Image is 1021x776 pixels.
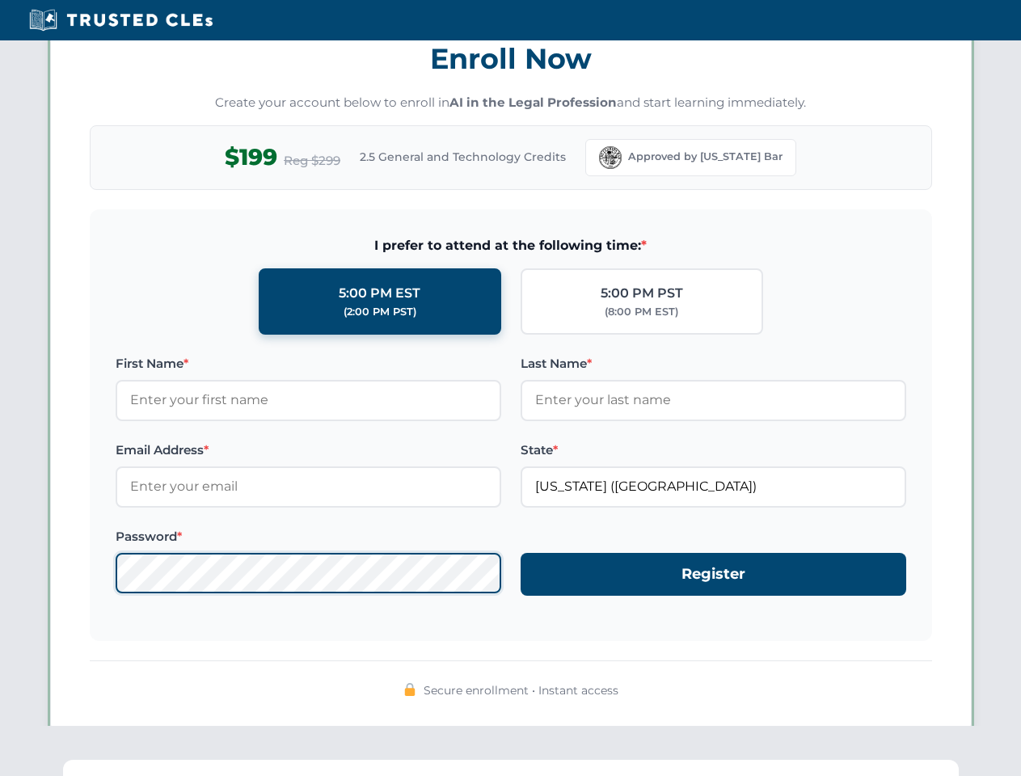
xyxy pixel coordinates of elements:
[116,466,501,507] input: Enter your email
[24,8,217,32] img: Trusted CLEs
[521,380,906,420] input: Enter your last name
[628,149,783,165] span: Approved by [US_STATE] Bar
[116,235,906,256] span: I prefer to attend at the following time:
[360,148,566,166] span: 2.5 General and Technology Credits
[449,95,617,110] strong: AI in the Legal Profession
[599,146,622,169] img: Florida Bar
[403,683,416,696] img: 🔒
[116,380,501,420] input: Enter your first name
[521,441,906,460] label: State
[605,304,678,320] div: (8:00 PM EST)
[521,466,906,507] input: Florida (FL)
[521,553,906,596] button: Register
[284,151,340,171] span: Reg $299
[116,441,501,460] label: Email Address
[90,33,932,84] h3: Enroll Now
[116,527,501,546] label: Password
[116,354,501,373] label: First Name
[90,94,932,112] p: Create your account below to enroll in and start learning immediately.
[521,354,906,373] label: Last Name
[225,139,277,175] span: $199
[339,283,420,304] div: 5:00 PM EST
[424,681,618,699] span: Secure enrollment • Instant access
[344,304,416,320] div: (2:00 PM PST)
[601,283,683,304] div: 5:00 PM PST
